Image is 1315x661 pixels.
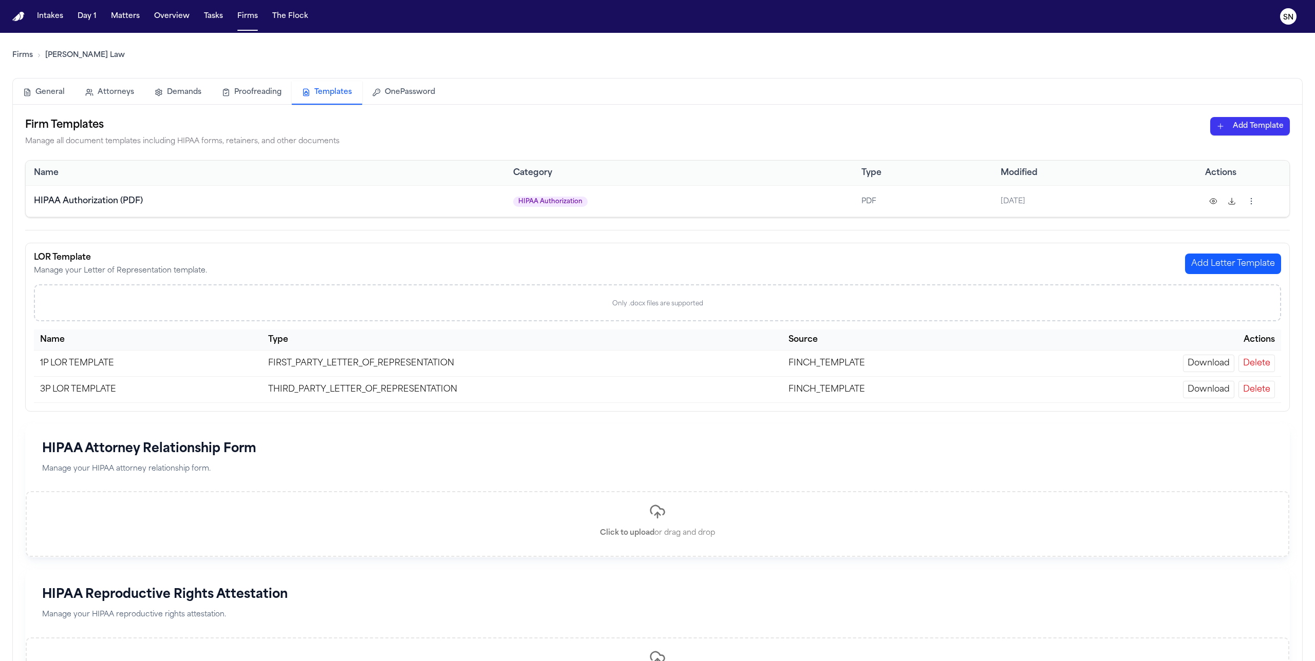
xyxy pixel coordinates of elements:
[1238,381,1275,398] button: Delete 3P LOR TEMPLATE
[47,300,1268,308] div: Only .docx files are supported
[1238,355,1275,372] button: Delete 1P LOR TEMPLATE
[600,529,654,537] span: Click to upload
[513,197,588,207] span: HIPAA Authorization
[782,350,1012,376] td: FINCH_TEMPLATE
[42,463,1273,475] p: Manage your HIPAA attorney relationship form.
[107,7,144,26] button: Matters
[262,350,782,376] td: FIRST_PARTY_LETTER_OF_REPRESENTATION
[262,376,782,402] td: THIRD_PARTY_LETTER_OF_REPRESENTATION
[73,7,101,26] button: Day 1
[600,528,715,538] p: or drag and drop
[1205,193,1222,209] button: Preview
[34,329,262,351] th: Name
[34,197,143,205] span: HIPAA Authorization (PDF)
[40,357,256,370] button: 1P LOR TEMPLATE
[25,135,340,148] p: Manage all document templates including HIPAA forms, retainers, and other documents
[233,7,262,26] button: Firms
[1242,192,1261,210] button: Template actions
[33,7,67,26] button: Intakes
[853,161,993,185] th: Type
[13,81,75,104] button: General
[42,609,1273,621] p: Manage your HIPAA reproductive rights attestation.
[1012,329,1281,351] th: Actions
[144,81,212,104] button: Demands
[34,251,207,264] h3: LOR Template
[262,329,782,351] th: Type
[12,12,25,22] a: Home
[505,161,853,185] th: Category
[25,117,340,133] h2: Firm Templates
[782,376,1012,402] td: FINCH_TEMPLATE
[268,7,312,26] button: The Flock
[292,81,362,105] button: Templates
[12,12,25,22] img: Finch Logo
[42,587,1273,603] h1: HIPAA Reproductive Rights Attestation
[861,198,876,205] span: PDF
[1001,198,1025,205] span: [DATE]
[1197,161,1289,185] th: Actions
[1283,14,1293,21] text: SN
[75,81,144,104] button: Attorneys
[1183,355,1234,372] button: Download 1P LOR TEMPLATE
[26,161,505,185] th: Name
[42,441,1273,457] h1: HIPAA Attorney Relationship Form
[34,284,1281,321] div: Upload LOR template
[34,266,207,276] p: Manage your Letter of Representation template.
[150,7,194,26] button: Overview
[1210,117,1290,135] button: Add Template
[12,50,33,61] a: Firms
[200,7,227,26] button: Tasks
[40,383,256,396] button: 3P LOR TEMPLATE
[1185,254,1281,274] button: Add Letter Template
[45,50,125,61] a: [PERSON_NAME] Law
[1224,193,1240,209] button: Download
[362,81,445,104] button: OnePassword
[1183,381,1234,398] button: Download 3P LOR TEMPLATE
[12,50,125,61] nav: Breadcrumb
[992,161,1197,185] th: Modified
[212,81,292,104] button: Proofreading
[782,329,1012,351] th: Source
